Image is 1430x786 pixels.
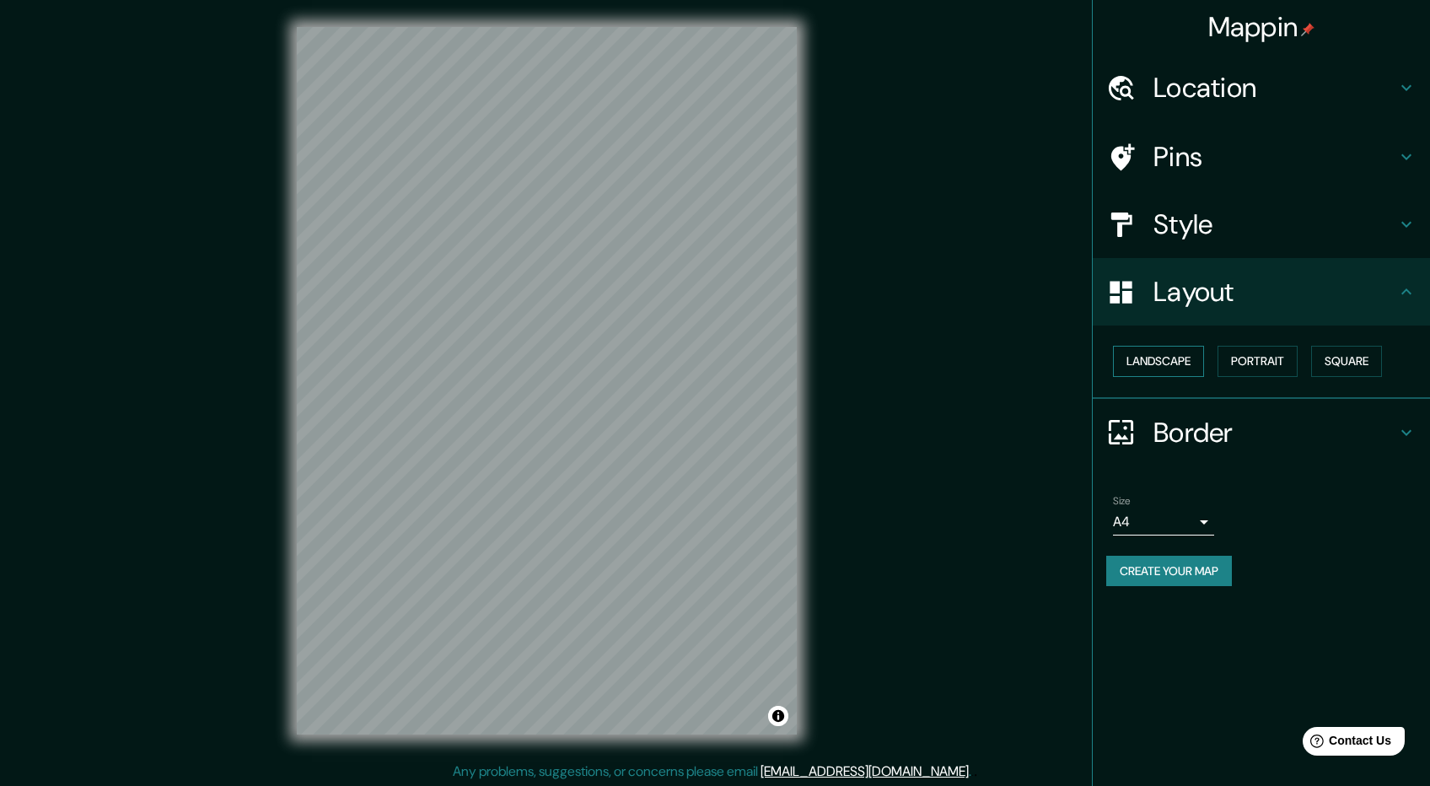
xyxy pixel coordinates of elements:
[453,762,971,782] p: Any problems, suggestions, or concerns please email .
[1153,71,1396,105] h4: Location
[1113,493,1131,508] label: Size
[1093,258,1430,326] div: Layout
[1093,54,1430,121] div: Location
[297,27,797,735] canvas: Map
[1093,123,1430,191] div: Pins
[1153,140,1396,174] h4: Pins
[768,706,788,726] button: Toggle attribution
[1153,416,1396,450] h4: Border
[1113,346,1204,377] button: Landscape
[1280,720,1411,767] iframe: Help widget launcher
[1106,556,1232,587] button: Create your map
[974,762,977,782] div: .
[761,762,969,780] a: [EMAIL_ADDRESS][DOMAIN_NAME]
[1301,23,1314,36] img: pin-icon.png
[1093,399,1430,466] div: Border
[1153,207,1396,241] h4: Style
[971,762,974,782] div: .
[1093,191,1430,258] div: Style
[1153,275,1396,309] h4: Layout
[1311,346,1382,377] button: Square
[1113,509,1214,536] div: A4
[1208,10,1315,44] h4: Mappin
[1218,346,1298,377] button: Portrait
